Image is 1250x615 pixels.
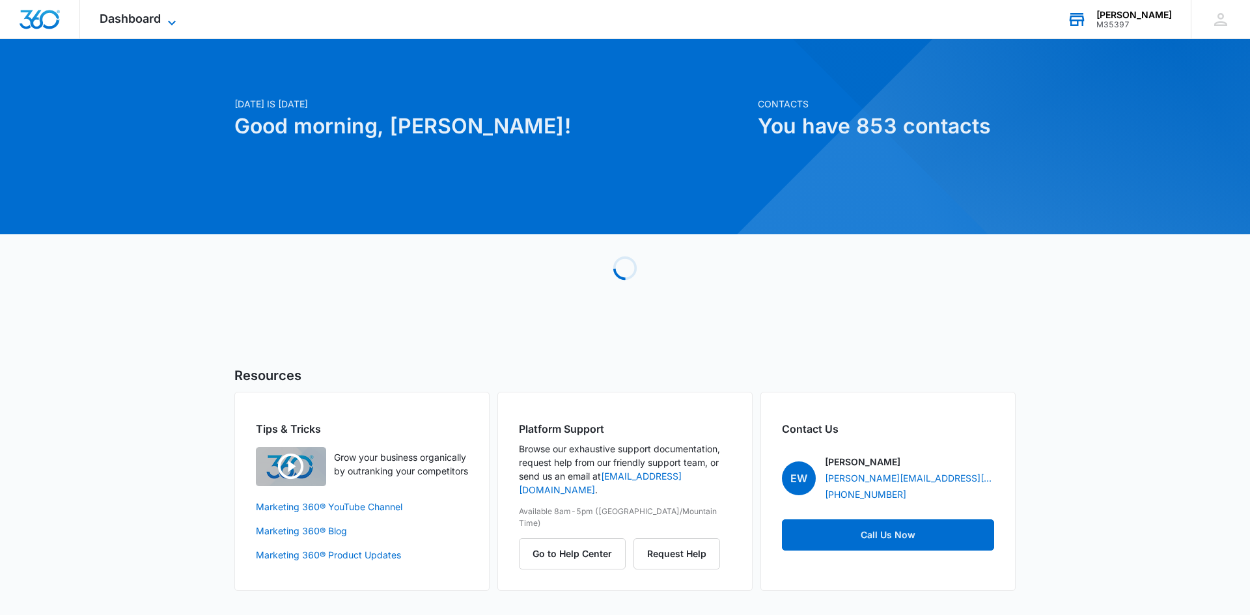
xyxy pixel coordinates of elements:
[1096,20,1172,29] div: account id
[256,500,468,513] a: Marketing 360® YouTube Channel
[234,366,1016,385] h5: Resources
[1096,10,1172,20] div: account name
[334,450,468,478] p: Grow your business organically by outranking your competitors
[519,548,633,559] a: Go to Help Center
[519,421,731,437] h2: Platform Support
[782,421,994,437] h2: Contact Us
[782,461,816,495] span: EW
[256,421,468,437] h2: Tips & Tricks
[633,538,720,569] button: Request Help
[825,471,994,485] a: [PERSON_NAME][EMAIL_ADDRESS][PERSON_NAME][DOMAIN_NAME]
[633,548,720,559] a: Request Help
[825,487,906,501] a: [PHONE_NUMBER]
[256,524,468,538] a: Marketing 360® Blog
[256,548,468,562] a: Marketing 360® Product Updates
[234,111,750,142] h1: Good morning, [PERSON_NAME]!
[519,506,731,529] p: Available 8am-5pm ([GEOGRAPHIC_DATA]/Mountain Time)
[758,97,1016,111] p: Contacts
[256,447,326,486] img: Quick Overview Video
[519,442,731,497] p: Browse our exhaustive support documentation, request help from our friendly support team, or send...
[825,455,900,469] p: [PERSON_NAME]
[234,97,750,111] p: [DATE] is [DATE]
[519,538,626,569] button: Go to Help Center
[782,519,994,551] a: Call Us Now
[100,12,161,25] span: Dashboard
[758,111,1016,142] h1: You have 853 contacts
